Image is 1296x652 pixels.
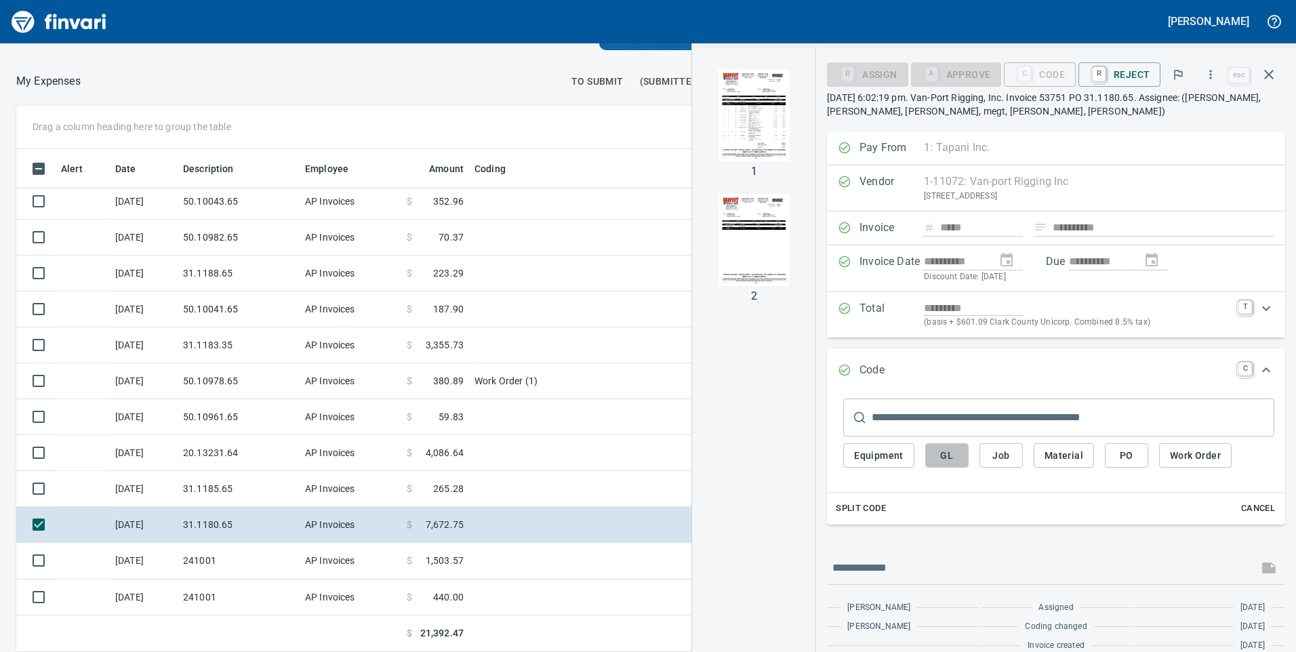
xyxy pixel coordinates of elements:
[300,256,401,291] td: AP Invoices
[836,501,886,516] span: Split Code
[110,184,178,220] td: [DATE]
[110,291,178,327] td: [DATE]
[178,471,300,507] td: 31.1185.65
[1240,501,1276,516] span: Cancel
[110,471,178,507] td: [DATE]
[426,554,464,567] span: 1,503.57
[61,161,83,177] span: Alert
[429,161,464,177] span: Amount
[115,161,136,177] span: Date
[300,399,401,435] td: AP Invoices
[1240,601,1265,615] span: [DATE]
[571,73,624,90] span: To Submit
[1078,62,1160,87] button: RReject
[433,374,464,388] span: 380.89
[16,73,81,89] nav: breadcrumb
[474,161,523,177] span: Coding
[1165,11,1253,32] button: [PERSON_NAME]
[1229,68,1249,83] a: esc
[178,399,300,435] td: 50.10961.65
[474,161,506,177] span: Coding
[178,220,300,256] td: 50.10982.65
[178,184,300,220] td: 50.10043.65
[110,220,178,256] td: [DATE]
[936,447,958,464] span: GL
[407,410,412,424] span: $
[1116,447,1137,464] span: PO
[1045,447,1083,464] span: Material
[110,399,178,435] td: [DATE]
[433,266,464,280] span: 223.29
[708,69,800,161] img: Page 1
[305,161,348,177] span: Employee
[1038,601,1073,615] span: Assigned
[1093,66,1106,81] a: R
[925,443,969,468] button: GL
[178,507,300,543] td: 31.1180.65
[827,292,1285,338] div: Expand
[1168,14,1249,28] h5: [PERSON_NAME]
[827,68,908,79] div: Assign
[708,194,800,286] img: Page 2
[439,410,464,424] span: 59.83
[110,543,178,579] td: [DATE]
[407,230,412,244] span: $
[1034,443,1094,468] button: Material
[640,73,702,90] span: (Submitted)
[110,507,178,543] td: [DATE]
[178,579,300,615] td: 241001
[411,161,464,177] span: Amount
[8,5,110,38] img: Finvari
[924,316,1230,329] p: (basis + $601.09 Clark County Unicorp. Combined 8.5% tax)
[110,256,178,291] td: [DATE]
[300,435,401,471] td: AP Invoices
[300,291,401,327] td: AP Invoices
[300,363,401,399] td: AP Invoices
[407,374,412,388] span: $
[407,482,412,495] span: $
[407,446,412,460] span: $
[178,543,300,579] td: 241001
[832,498,889,519] button: Split Code
[407,518,412,531] span: $
[751,163,757,180] p: 1
[1163,60,1193,89] button: Flag
[1004,68,1076,79] div: Code
[61,161,100,177] span: Alert
[300,327,401,363] td: AP Invoices
[426,518,464,531] span: 7,672.75
[305,161,366,177] span: Employee
[110,579,178,615] td: [DATE]
[178,291,300,327] td: 50.10041.65
[827,91,1285,118] p: [DATE] 6:02:19 pm. Van-Port Rigging, Inc. Invoice 53751 PO 31.1180.65. Assignee: ([PERSON_NAME], ...
[469,363,808,399] td: Work Order (1)
[407,626,412,640] span: $
[16,73,81,89] p: My Expenses
[1238,362,1252,375] a: C
[300,184,401,220] td: AP Invoices
[426,446,464,460] span: 4,086.64
[911,68,1002,79] div: Coding Required
[751,288,757,304] p: 2
[854,447,904,464] span: Equipment
[439,230,464,244] span: 70.37
[433,302,464,316] span: 187.90
[1236,498,1280,519] button: Cancel
[407,590,412,604] span: $
[1105,443,1148,468] button: PO
[859,362,924,380] p: Code
[178,327,300,363] td: 31.1183.35
[407,338,412,352] span: $
[433,590,464,604] span: 440.00
[178,256,300,291] td: 31.1188.65
[827,393,1285,525] div: Expand
[1089,63,1150,86] span: Reject
[300,220,401,256] td: AP Invoices
[420,626,464,640] span: 21,392.47
[979,443,1023,468] button: Job
[1170,447,1221,464] span: Work Order
[1196,60,1226,89] button: More
[1240,620,1265,634] span: [DATE]
[847,601,910,615] span: [PERSON_NAME]
[407,266,412,280] span: $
